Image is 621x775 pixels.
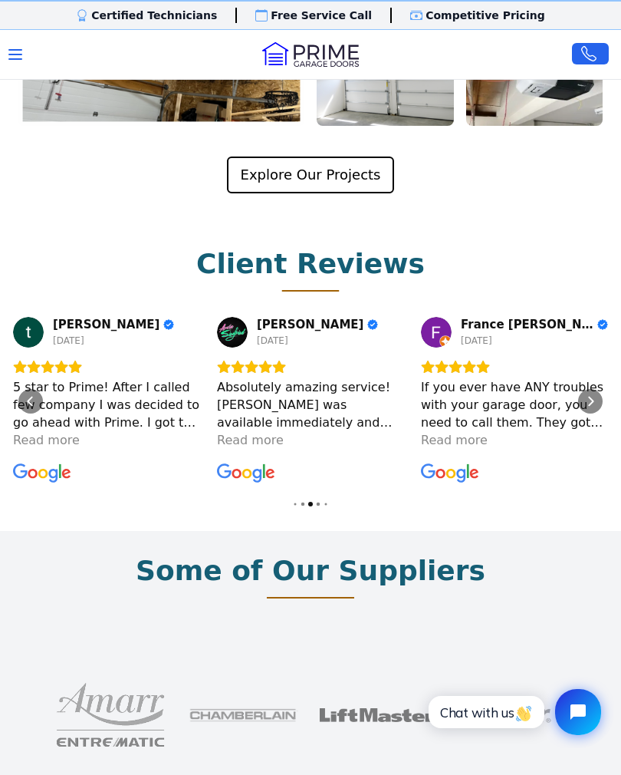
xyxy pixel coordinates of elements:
div: Previous [18,389,43,414]
a: Review by Arvin Siegfried [257,318,378,331]
a: Review by thelma pineda [53,318,174,331]
a: View on Google [13,461,71,486]
div: Carousel [12,316,609,486]
div: Absolutely amazing service! [PERSON_NAME] was available immediately and was fantastic to work wit... [217,378,404,431]
div: 5 star to Prime! After I called few company I was decided to go ahead with Prime. I got the best ... [13,378,200,431]
a: View on Google [421,317,452,348]
div: Next [578,389,603,414]
div: Rating: 5.0 out of 5 [217,360,404,374]
p: Competitive Pricing [426,8,545,23]
p: Free Service Call [271,8,372,23]
div: If you ever have ANY troubles with your garage door, you need to call them. They got here as fast... [421,378,608,431]
a: View on Google [217,317,248,348]
img: Logo [262,42,359,67]
span: [PERSON_NAME] [53,318,159,331]
img: Arvin Siegfried [217,317,248,348]
a: View on Google [13,317,44,348]
div: [DATE] [461,335,492,347]
div: Read more [421,431,488,449]
div: Read more [217,431,284,449]
div: Rating: 5.0 out of 5 [13,360,200,374]
a: View on Google [421,461,479,486]
a: Explore Our Projects [227,157,395,193]
h2: Client Reviews [196,249,425,279]
div: Verified Customer [597,319,608,330]
span: [PERSON_NAME] [257,318,363,331]
div: [DATE] [53,335,84,347]
div: Rating: 5.0 out of 5 [421,360,608,374]
div: [DATE] [257,335,288,347]
h2: Some of Our Suppliers [136,556,485,586]
iframe: Tidio Chat [412,676,614,748]
div: Verified Customer [367,319,378,330]
p: Certified Technicians [91,8,217,23]
span: France [PERSON_NAME] [461,318,593,331]
img: thelma pineda [13,317,44,348]
a: Review by France Duhaime [461,318,608,331]
div: Verified Customer [163,319,174,330]
a: View on Google [217,461,275,486]
img: France Duhaime [421,317,452,348]
div: Read more [13,431,80,449]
